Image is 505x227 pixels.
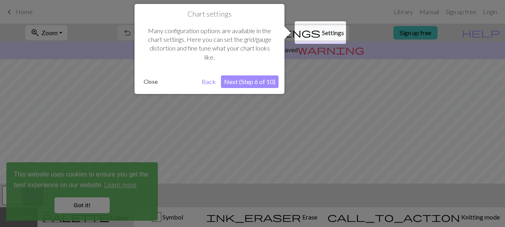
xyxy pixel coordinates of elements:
div: Many configuration options are available in the chart settings. Here you can set the grid/gauge d... [140,19,279,70]
button: Next (Step 6 of 10) [221,75,279,88]
h1: Chart settings [140,10,279,19]
button: Back [198,75,219,88]
div: Chart settings [135,4,284,94]
button: Close [140,76,161,88]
